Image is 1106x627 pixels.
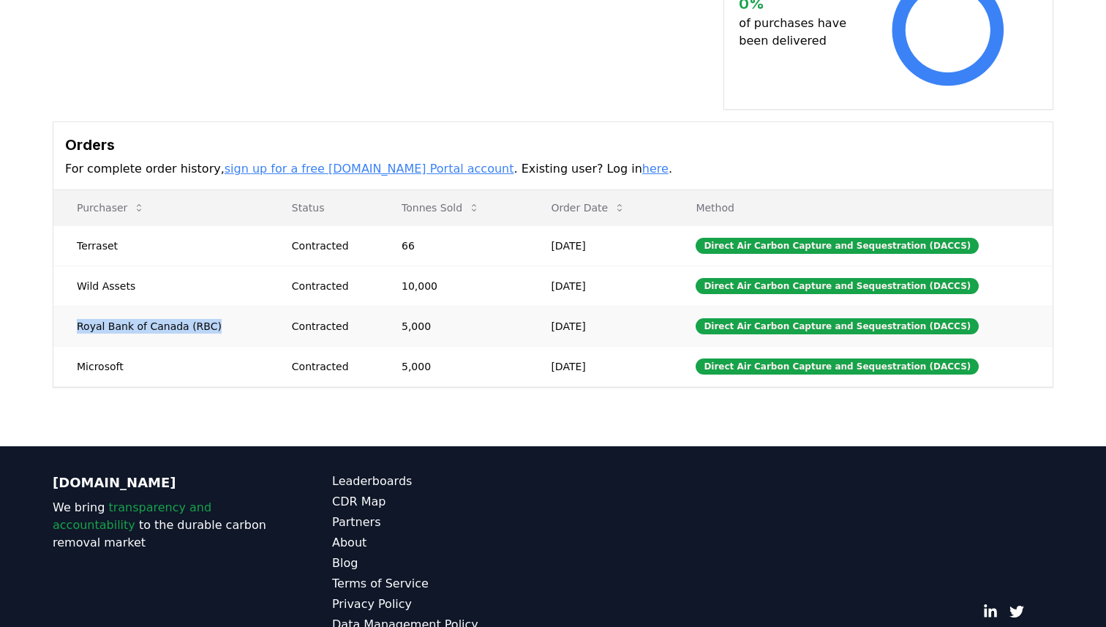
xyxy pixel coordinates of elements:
[65,193,157,222] button: Purchaser
[332,555,553,572] a: Blog
[378,225,527,266] td: 66
[527,225,672,266] td: [DATE]
[527,266,672,306] td: [DATE]
[1009,604,1024,619] a: Twitter
[53,500,211,532] span: transparency and accountability
[292,319,366,334] div: Contracted
[527,306,672,346] td: [DATE]
[696,318,979,334] div: Direct Air Carbon Capture and Sequestration (DACCS)
[65,160,1041,178] p: For complete order history, . Existing user? Log in .
[65,134,1041,156] h3: Orders
[225,162,514,176] a: sign up for a free [DOMAIN_NAME] Portal account
[378,346,527,386] td: 5,000
[983,604,998,619] a: LinkedIn
[696,238,979,254] div: Direct Air Carbon Capture and Sequestration (DACCS)
[390,193,492,222] button: Tonnes Sold
[642,162,669,176] a: here
[696,358,979,375] div: Direct Air Carbon Capture and Sequestration (DACCS)
[292,359,366,374] div: Contracted
[292,239,366,253] div: Contracted
[332,575,553,593] a: Terms of Service
[292,279,366,293] div: Contracted
[53,346,268,386] td: Microsoft
[539,193,637,222] button: Order Date
[53,499,274,552] p: We bring to the durable carbon removal market
[684,200,1041,215] p: Method
[332,493,553,511] a: CDR Map
[53,473,274,493] p: [DOMAIN_NAME]
[332,473,553,490] a: Leaderboards
[332,534,553,552] a: About
[332,514,553,531] a: Partners
[378,266,527,306] td: 10,000
[332,596,553,613] a: Privacy Policy
[696,278,979,294] div: Direct Air Carbon Capture and Sequestration (DACCS)
[53,225,268,266] td: Terraset
[378,306,527,346] td: 5,000
[739,15,858,50] p: of purchases have been delivered
[527,346,672,386] td: [DATE]
[53,306,268,346] td: Royal Bank of Canada (RBC)
[53,266,268,306] td: Wild Assets
[280,200,366,215] p: Status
